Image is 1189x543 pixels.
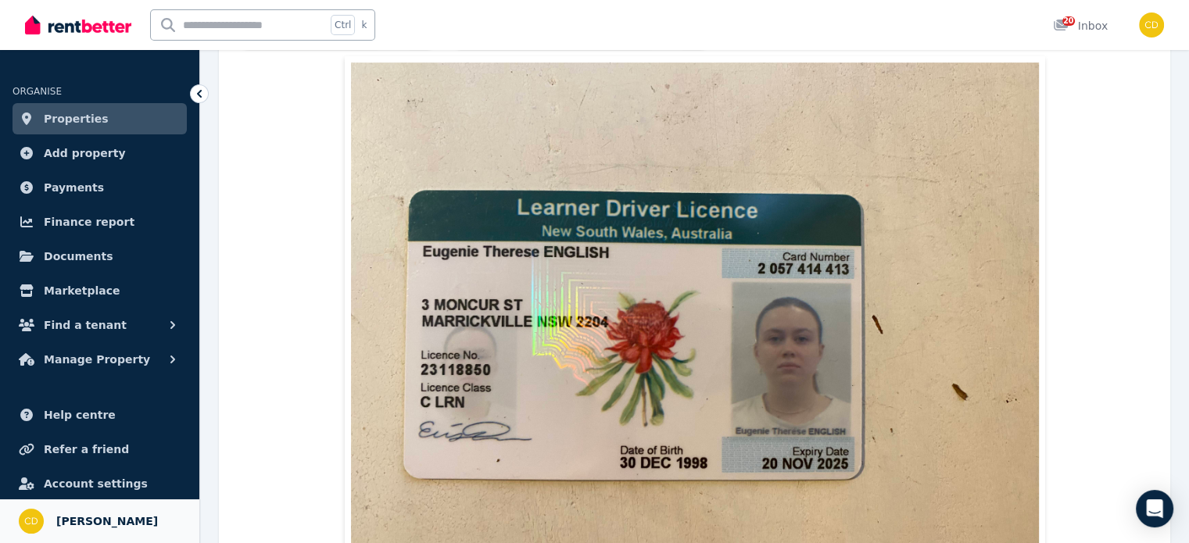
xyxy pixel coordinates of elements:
[13,309,187,341] button: Find a tenant
[13,468,187,499] a: Account settings
[25,13,131,37] img: RentBetter
[44,405,116,424] span: Help centre
[44,350,150,369] span: Manage Property
[44,316,127,334] span: Find a tenant
[44,474,148,493] span: Account settings
[13,138,187,169] a: Add property
[44,281,120,300] span: Marketplace
[13,172,187,203] a: Payments
[44,178,104,197] span: Payments
[13,344,187,375] button: Manage Property
[13,399,187,430] a: Help centre
[1053,18,1108,34] div: Inbox
[13,103,187,134] a: Properties
[44,144,126,163] span: Add property
[19,509,44,534] img: Chris Dimitropoulos
[13,434,187,465] a: Refer a friend
[1139,13,1164,38] img: Chris Dimitropoulos
[13,86,62,97] span: ORGANISE
[1062,16,1075,26] span: 20
[13,241,187,272] a: Documents
[56,512,158,530] span: [PERSON_NAME]
[1136,490,1173,527] div: Open Intercom Messenger
[361,19,367,31] span: k
[13,206,187,238] a: Finance report
[331,15,355,35] span: Ctrl
[44,247,113,266] span: Documents
[44,109,109,128] span: Properties
[13,275,187,306] a: Marketplace
[44,440,129,459] span: Refer a friend
[44,213,134,231] span: Finance report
